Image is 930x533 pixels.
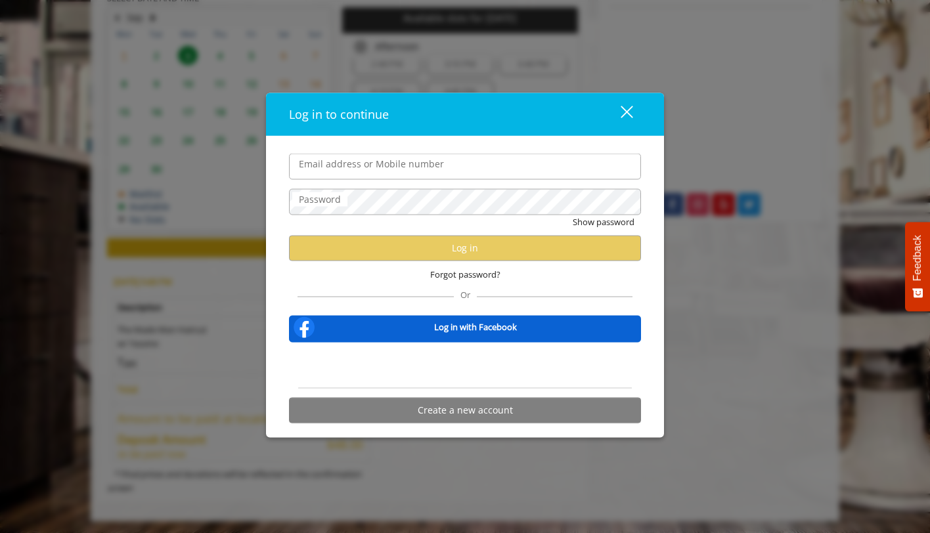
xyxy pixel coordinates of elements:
[454,288,477,300] span: Or
[573,215,634,229] button: Show password
[430,268,500,282] span: Forgot password?
[289,189,641,215] input: Password
[289,235,641,261] button: Log in
[292,157,451,171] label: Email address or Mobile number
[912,235,923,281] span: Feedback
[596,100,641,127] button: close dialog
[291,314,317,340] img: facebook-logo
[289,397,641,423] button: Create a new account
[384,351,547,379] iframe: Sign in with Google Button
[292,192,347,207] label: Password
[289,154,641,180] input: Email address or Mobile number
[434,320,517,334] b: Log in with Facebook
[905,222,930,311] button: Feedback - Show survey
[289,106,389,122] span: Log in to continue
[606,104,632,124] div: close dialog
